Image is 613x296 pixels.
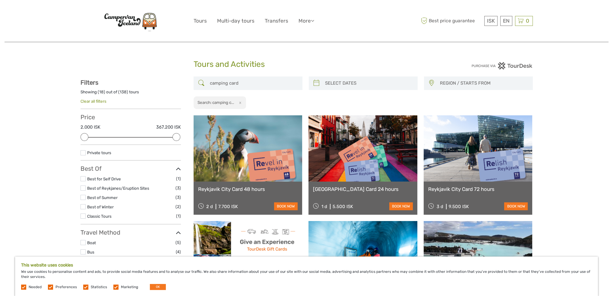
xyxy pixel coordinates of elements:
button: OK [150,284,166,290]
strong: Filters [81,79,98,86]
span: (1) [176,213,181,220]
label: 18 [99,89,104,95]
div: Showing ( ) out of ( ) tours [81,89,181,98]
input: SEARCH [207,78,299,89]
label: Marketing [121,285,138,290]
a: Bus [87,250,94,254]
span: (2) [175,203,181,210]
div: 7.700 ISK [218,204,238,209]
h3: Price [81,114,181,121]
label: Needed [29,285,42,290]
a: book now [504,202,528,210]
a: Multi-day tours [217,17,254,25]
span: 1 d [321,204,327,209]
span: 2 d [206,204,213,209]
span: (1) [176,175,181,182]
img: Scandinavian Travel [97,8,164,34]
h3: Travel Method [81,229,181,236]
div: 5.500 ISK [333,204,353,209]
h3: Best Of [81,165,181,172]
span: (3) [175,185,181,192]
button: Open LiveChat chat widget [69,9,77,17]
label: 367.200 ISK [156,124,181,130]
p: We're away right now. Please check back later! [8,11,68,15]
a: Best for Self Drive [87,176,121,181]
a: Reykjavik City Card 72 hours [428,186,528,192]
span: Best price guarantee [420,16,483,26]
a: book now [274,202,298,210]
label: Statistics [91,285,107,290]
div: We use cookies to personalise content and ads, to provide social media features and to analyse ou... [15,257,598,296]
a: Transfers [265,17,288,25]
span: 3 d [437,204,443,209]
a: Clear all filters [81,99,106,104]
a: Tours [194,17,207,25]
h2: Search: camping c... [197,100,234,105]
a: Best of Summer [87,195,118,200]
img: PurchaseViaTourDesk.png [471,62,532,70]
label: 2.000 ISK [81,124,100,130]
span: (4) [176,248,181,255]
label: Preferences [55,285,77,290]
div: EN [500,16,512,26]
h5: This website uses cookies [21,263,592,268]
a: [GEOGRAPHIC_DATA] Card 24 hours [313,186,413,192]
span: (5) [175,239,181,246]
a: book now [389,202,413,210]
label: 138 [120,89,127,95]
span: ISK [487,18,495,24]
span: (3) [175,194,181,201]
a: Classic Tours [87,214,112,219]
a: Best of Reykjanes/Eruption Sites [87,186,149,191]
a: More [299,17,314,25]
button: REGION / STARTS FROM [437,78,530,88]
a: Boat [87,240,96,245]
span: 0 [525,18,530,24]
input: SELECT DATES [323,78,415,89]
div: 9.500 ISK [449,204,469,209]
button: x [235,99,243,106]
h1: Tours and Activities [194,60,420,69]
a: Private tours [87,150,111,155]
a: Reykjavik City Card 48 hours [198,186,298,192]
a: Best of Winter [87,204,114,209]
